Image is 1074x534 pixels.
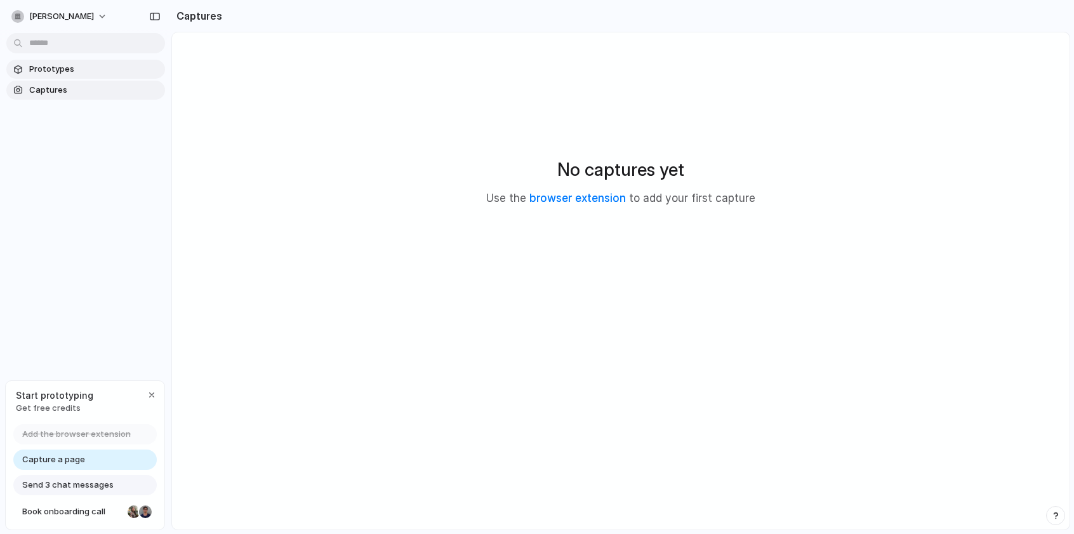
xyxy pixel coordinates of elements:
[29,10,94,23] span: [PERSON_NAME]
[13,502,157,522] a: Book onboarding call
[16,402,93,415] span: Get free credits
[126,504,142,519] div: Nicole Kubica
[6,6,114,27] button: [PERSON_NAME]
[171,8,222,23] h2: Captures
[29,84,160,97] span: Captures
[29,63,160,76] span: Prototypes
[6,60,165,79] a: Prototypes
[22,428,131,441] span: Add the browser extension
[22,453,85,466] span: Capture a page
[529,192,626,204] a: browser extension
[138,504,153,519] div: Christian Iacullo
[6,81,165,100] a: Captures
[557,156,684,183] h2: No captures yet
[486,190,755,207] p: Use the to add your first capture
[22,479,114,491] span: Send 3 chat messages
[22,505,123,518] span: Book onboarding call
[16,389,93,402] span: Start prototyping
